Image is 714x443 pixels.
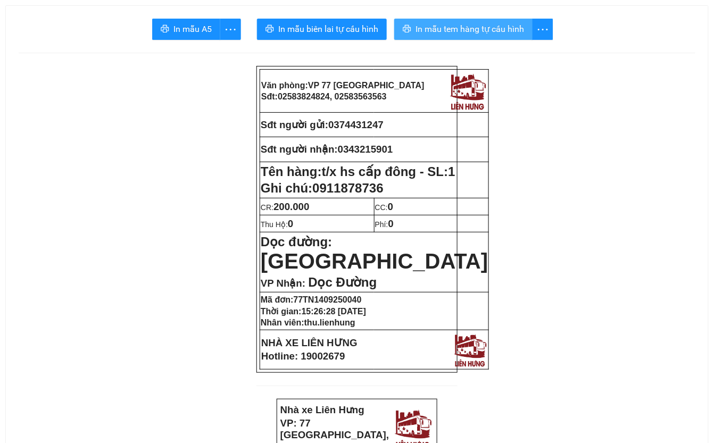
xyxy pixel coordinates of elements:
[261,181,384,195] span: Ghi chú:
[533,23,553,36] span: more
[261,92,387,101] strong: Sđt:
[452,331,488,368] img: logo
[261,144,338,155] strong: Sđt người nhận:
[4,19,113,53] strong: VP: 77 [GEOGRAPHIC_DATA], [GEOGRAPHIC_DATA]
[280,404,364,415] strong: Nhà xe Liên Hưng
[308,81,425,90] span: VP 77 [GEOGRAPHIC_DATA]
[322,164,455,179] span: t/x hs cấp đông - SL:
[220,19,241,40] button: more
[394,19,533,40] button: printerIn mẫu tem hàng tự cấu hình
[375,203,394,212] span: CC:
[261,278,305,289] span: VP Nhận:
[308,275,377,289] span: Dọc Đường
[338,144,393,155] span: 0343215901
[261,249,488,273] span: [GEOGRAPHIC_DATA]
[388,201,393,212] span: 0
[4,5,88,16] strong: Nhà xe Liên Hưng
[532,19,553,40] button: more
[261,119,328,130] strong: Sđt người gửi:
[294,295,362,304] span: 77TN1409250040
[114,7,156,52] img: logo
[261,350,345,362] strong: Hotline: 19002679
[107,76,146,83] span: 0374431247
[447,71,488,111] img: logo
[261,295,362,304] strong: Mã đơn:
[265,24,274,35] span: printer
[304,318,355,327] span: thu.lienhung
[257,19,387,40] button: printerIn mẫu biên lai tự cấu hình
[261,235,488,271] strong: Dọc đường:
[261,164,455,179] strong: Tên hàng:
[44,57,116,69] strong: Phiếu gửi hàng
[4,76,51,83] strong: Người gửi:
[448,164,455,179] span: 1
[261,81,425,90] strong: Văn phòng:
[388,218,394,229] span: 0
[273,201,309,212] span: 200.000
[261,318,355,327] strong: Nhân viên:
[261,203,310,212] span: CR:
[278,22,378,36] span: In mẫu biên lai tự cấu hình
[173,22,212,36] span: In mẫu A5
[38,76,51,83] span: hoa
[288,218,293,229] span: 0
[261,337,358,348] strong: NHÀ XE LIÊN HƯNG
[328,119,384,130] span: 0374431247
[261,220,293,229] span: Thu Hộ:
[161,24,169,35] span: printer
[152,19,220,40] button: printerIn mẫu A5
[302,307,367,316] span: 15:26:28 [DATE]
[375,220,394,229] span: Phí:
[220,23,240,36] span: more
[278,92,387,101] span: 02583824824, 02583563563
[261,307,366,316] strong: Thời gian:
[78,76,146,83] strong: SĐT gửi:
[312,181,383,195] span: 0911878736
[403,24,411,35] span: printer
[416,22,524,36] span: In mẫu tem hàng tự cấu hình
